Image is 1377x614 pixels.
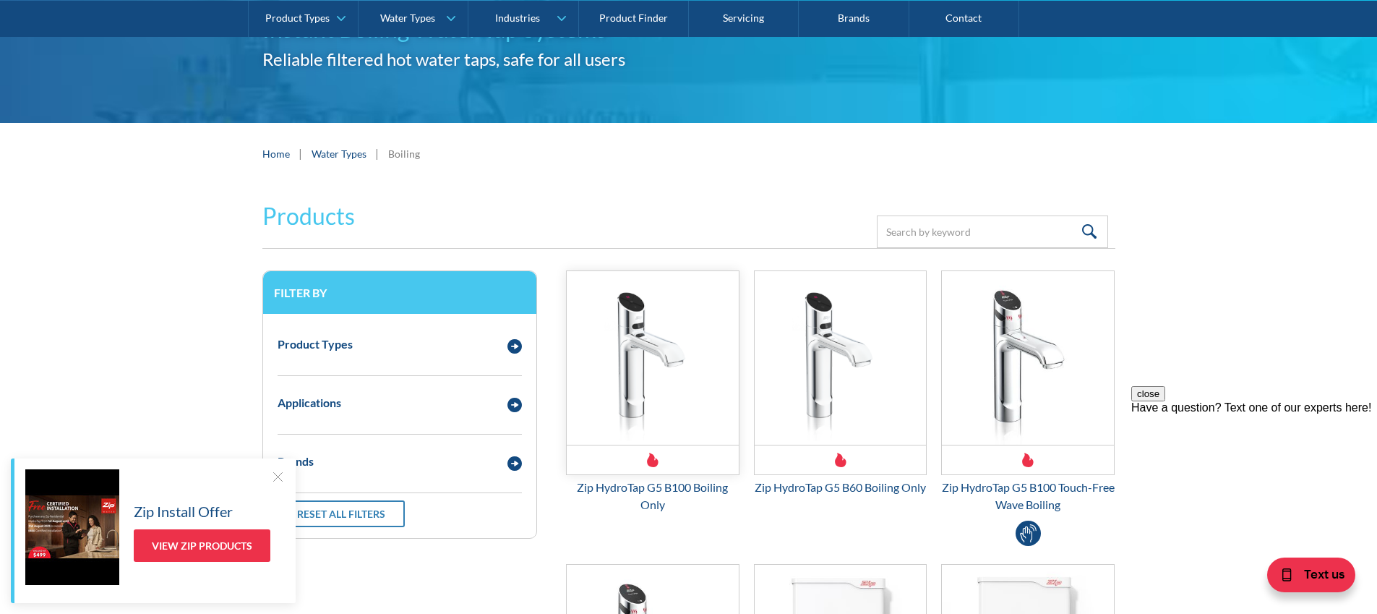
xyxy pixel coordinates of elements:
input: Search by keyword [877,216,1108,248]
img: Zip HydroTap G5 B100 Boiling Only [567,271,739,445]
div: | [297,145,304,162]
div: Zip HydroTap G5 B60 Boiling Only [754,479,927,496]
h2: Reliable filtered hot water taps, safe for all users [262,46,1115,72]
img: Zip Install Offer [25,469,119,585]
div: Water Types [380,12,435,24]
div: Product Types [265,12,330,24]
div: Boiling [388,146,420,161]
img: Zip HydroTap G5 B100 Touch-Free Wave Boiling [942,271,1114,445]
a: View Zip Products [134,529,270,562]
h5: Zip Install Offer [134,500,233,522]
div: Zip HydroTap G5 B100 Touch-Free Wave Boiling [941,479,1115,513]
h2: Products [262,199,355,234]
div: Product Types [278,336,353,353]
div: | [374,145,381,162]
div: Brands [278,453,314,470]
a: Zip HydroTap G5 B100 Touch-Free Wave BoilingZip HydroTap G5 B100 Touch-Free Wave Boiling [941,270,1115,513]
iframe: podium webchat widget prompt [1131,386,1377,560]
h3: Filter by [274,286,526,299]
a: Reset all filters [278,500,405,527]
img: Zip HydroTap G5 B60 Boiling Only [755,271,927,445]
div: Industries [495,12,540,24]
iframe: podium webchat widget bubble [1232,542,1377,614]
a: Water Types [312,146,366,161]
div: Zip HydroTap G5 B100 Boiling Only [566,479,739,513]
a: Zip HydroTap G5 B60 Boiling Only Zip HydroTap G5 B60 Boiling Only [754,270,927,496]
a: Home [262,146,290,161]
a: Zip HydroTap G5 B100 Boiling OnlyZip HydroTap G5 B100 Boiling Only [566,270,739,513]
div: Applications [278,394,341,412]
